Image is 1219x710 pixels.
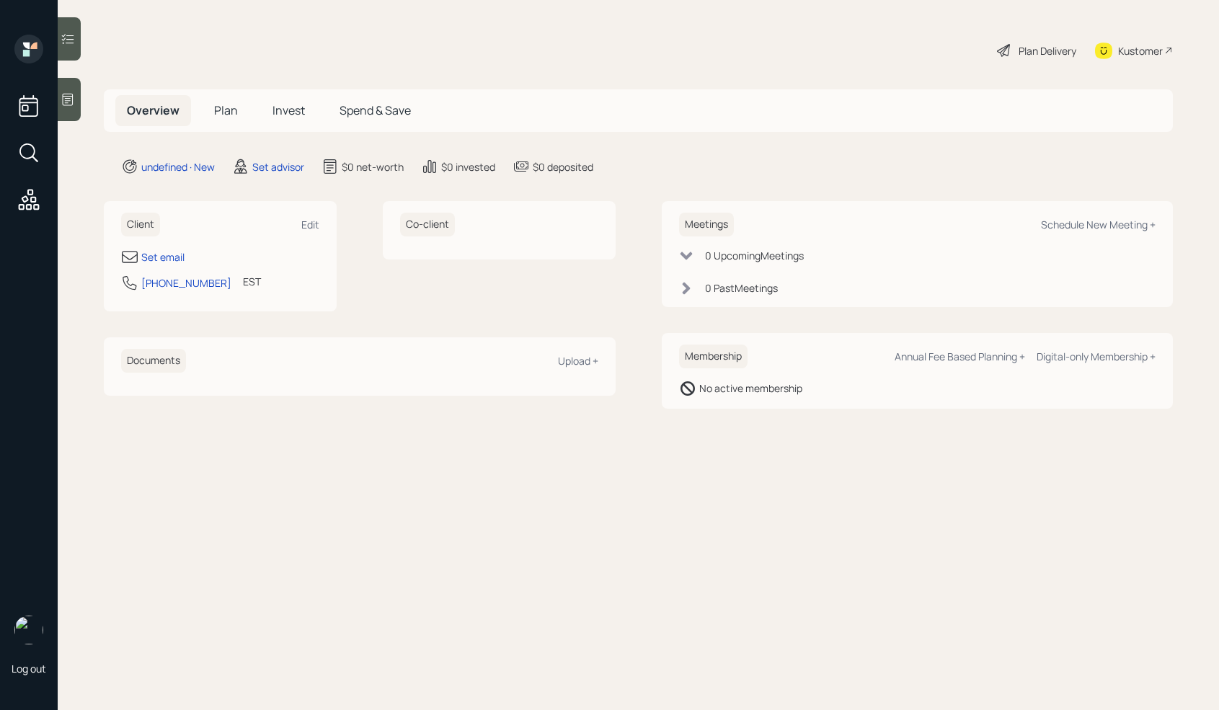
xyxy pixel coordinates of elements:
[141,249,185,265] div: Set email
[340,102,411,118] span: Spend & Save
[705,280,778,296] div: 0 Past Meeting s
[679,213,734,236] h6: Meetings
[895,350,1025,363] div: Annual Fee Based Planning +
[121,213,160,236] h6: Client
[214,102,238,118] span: Plan
[272,102,305,118] span: Invest
[1118,43,1163,58] div: Kustomer
[441,159,495,174] div: $0 invested
[301,218,319,231] div: Edit
[243,274,261,289] div: EST
[679,345,748,368] h6: Membership
[121,349,186,373] h6: Documents
[1037,350,1156,363] div: Digital-only Membership +
[252,159,304,174] div: Set advisor
[141,275,231,290] div: [PHONE_NUMBER]
[12,662,46,675] div: Log out
[400,213,455,236] h6: Co-client
[699,381,802,396] div: No active membership
[705,248,804,263] div: 0 Upcoming Meeting s
[533,159,593,174] div: $0 deposited
[342,159,404,174] div: $0 net-worth
[14,616,43,644] img: retirable_logo.png
[1019,43,1076,58] div: Plan Delivery
[141,159,215,174] div: undefined · New
[1041,218,1156,231] div: Schedule New Meeting +
[127,102,179,118] span: Overview
[558,354,598,368] div: Upload +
